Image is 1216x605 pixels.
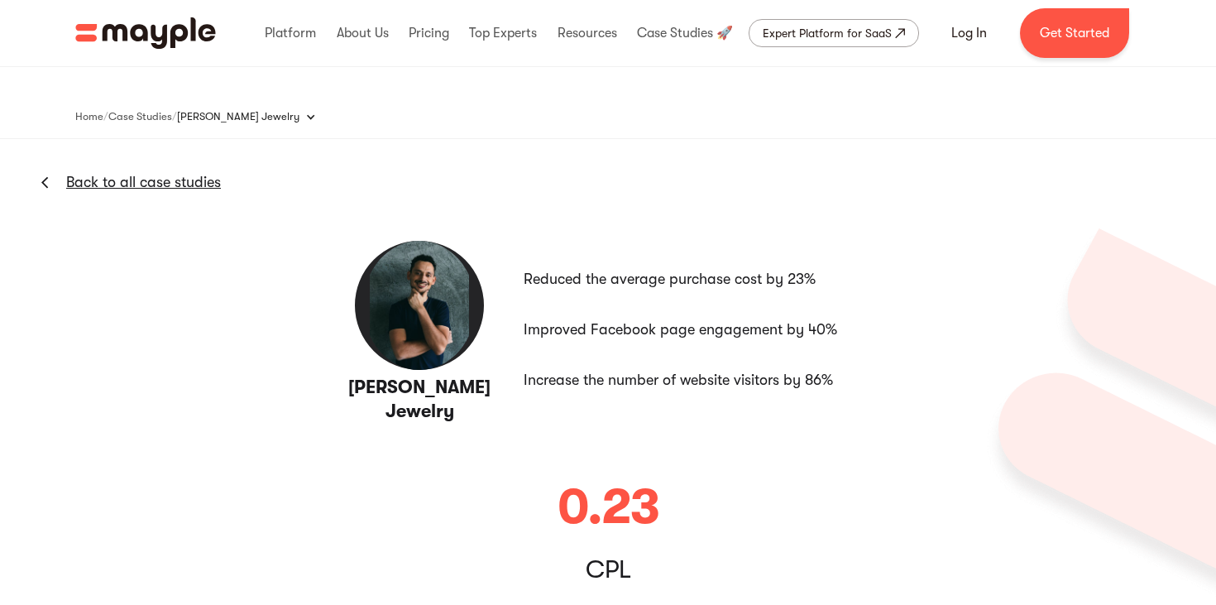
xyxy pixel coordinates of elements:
[103,108,108,125] div: /
[75,17,216,49] a: home
[405,7,453,60] div: Pricing
[931,13,1007,53] a: Log In
[553,7,621,60] div: Resources
[75,107,103,127] a: Home
[586,561,631,578] div: CPL
[1020,8,1129,58] a: Get Started
[326,376,514,423] h3: [PERSON_NAME] Jewelry
[524,360,891,401] li: Increase the number of website visitors by 86%
[172,108,177,125] div: /
[333,7,393,60] div: About Us
[75,17,216,49] img: Mayple logo
[763,23,892,43] div: Expert Platform for SaaS
[524,259,891,300] li: Reduced the average purchase cost by 23%
[177,108,299,125] div: [PERSON_NAME] Jewelry
[749,19,919,47] a: Expert Platform for SaaS
[353,239,486,372] img: Danielle Gerber Jewelry
[66,172,221,192] a: Back to all case studies
[108,107,172,127] a: Case Studies
[261,7,320,60] div: Platform
[465,7,541,60] div: Top Experts
[524,411,891,452] li: Increased the number of returning customers by 10%
[558,483,659,532] div: 0.23
[177,100,333,133] div: [PERSON_NAME] Jewelry
[524,310,891,350] li: Improved Facebook page engagement by 40%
